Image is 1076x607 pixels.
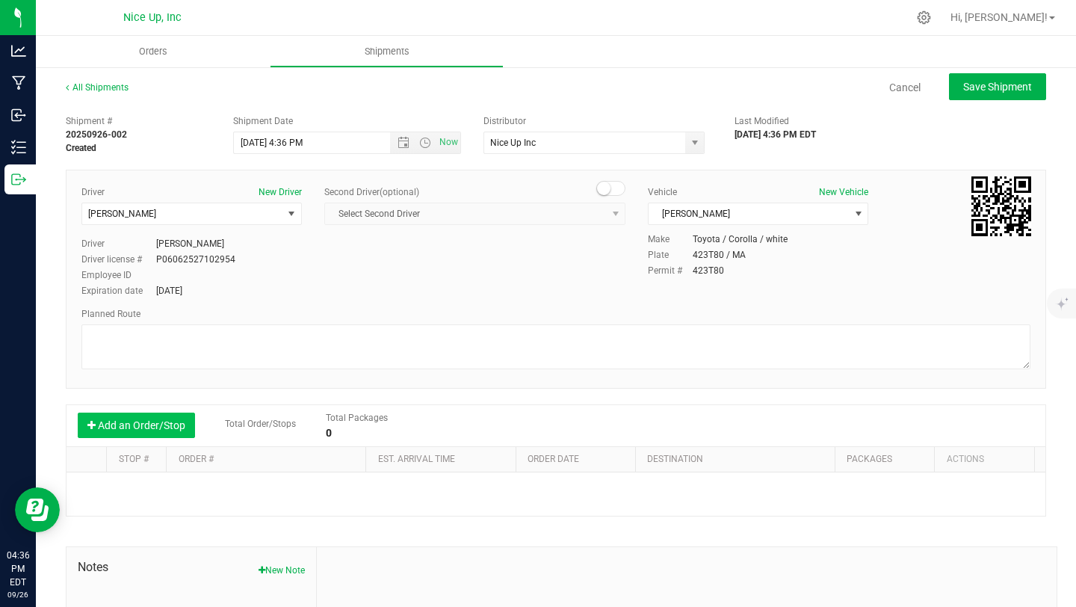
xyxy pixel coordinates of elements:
p: 04:36 PM EDT [7,549,29,589]
strong: Created [66,143,96,153]
a: Est. arrival time [378,454,455,464]
div: Toyota / Corolla / white [693,232,788,246]
span: Orders [119,45,188,58]
label: Driver [81,237,156,250]
span: [PERSON_NAME] [649,203,849,224]
input: Select [484,132,679,153]
a: Stop # [119,454,149,464]
span: Set Current date [436,132,462,153]
span: select [685,132,704,153]
span: [PERSON_NAME] [88,209,156,219]
label: Driver license # [81,253,156,266]
label: Distributor [483,114,526,128]
button: Save Shipment [949,73,1046,100]
div: [DATE] [156,284,182,298]
span: (optional) [380,187,419,197]
strong: [DATE] 4:36 PM EDT [735,129,816,140]
strong: 20250926-002 [66,129,127,140]
span: select [282,203,301,224]
span: Notes [78,558,305,576]
span: select [849,203,868,224]
span: Total Order/Stops [225,419,296,429]
span: Open the date view [391,137,416,149]
span: Save Shipment [963,81,1032,93]
div: P06062527102954 [156,253,235,266]
label: Permit # [648,264,693,277]
label: Shipment Date [233,114,293,128]
button: New Driver [259,185,302,199]
label: Vehicle [648,185,677,199]
a: Order # [179,454,214,464]
button: Add an Order/Stop [78,413,195,438]
a: Destination [647,454,703,464]
inline-svg: Outbound [11,172,26,187]
button: New Note [259,564,305,577]
div: 423T80 / MA [693,248,746,262]
label: Employee ID [81,268,156,282]
a: Shipments [270,36,504,67]
img: Scan me! [971,176,1031,236]
a: Order date [528,454,579,464]
a: Packages [847,454,892,464]
label: Expiration date [81,284,156,298]
th: Actions [934,447,1034,472]
label: Make [648,232,693,246]
inline-svg: Manufacturing [11,76,26,90]
inline-svg: Inventory [11,140,26,155]
a: Cancel [889,80,921,95]
span: Shipments [344,45,430,58]
label: Plate [648,248,693,262]
span: Hi, [PERSON_NAME]! [950,11,1048,23]
label: Driver [81,185,105,199]
p: 09/26 [7,589,29,600]
inline-svg: Analytics [11,43,26,58]
span: Open the time view [412,137,438,149]
label: Last Modified [735,114,789,128]
div: 423T80 [693,264,724,277]
inline-svg: Inbound [11,108,26,123]
div: Manage settings [915,10,933,25]
qrcode: 20250926-002 [971,176,1031,236]
span: Nice Up, Inc [123,11,182,24]
a: All Shipments [66,82,129,93]
span: Total Packages [326,413,388,423]
strong: 0 [326,427,332,439]
button: New Vehicle [819,185,868,199]
span: Planned Route [81,309,140,319]
div: [PERSON_NAME] [156,237,224,250]
span: Shipment # [66,114,211,128]
label: Second Driver [324,185,419,199]
a: Orders [36,36,270,67]
iframe: Resource center [15,487,60,532]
